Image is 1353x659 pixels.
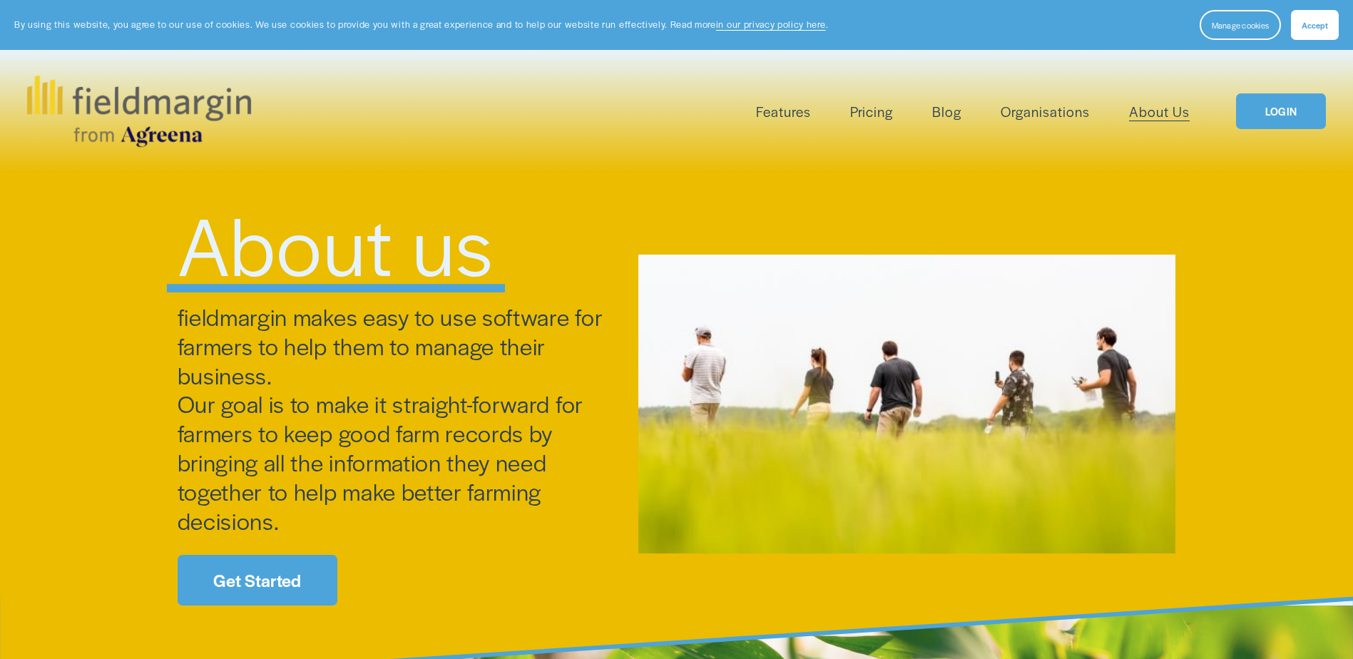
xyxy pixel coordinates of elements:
[756,101,811,122] span: Features
[178,555,337,606] a: Get Started
[1200,10,1281,40] button: Manage cookies
[1001,100,1090,123] a: Organisations
[178,186,494,300] span: About us
[850,100,893,123] a: Pricing
[716,18,826,31] a: in our privacy policy here
[932,100,961,123] a: Blog
[1129,100,1190,123] a: About Us
[27,76,251,147] img: fieldmargin.com
[1291,10,1339,40] button: Accept
[1236,93,1326,130] a: LOGIN
[756,100,811,123] a: folder dropdown
[14,18,828,31] p: By using this website, you agree to our use of cookies. We use cookies to provide you with a grea...
[1302,19,1328,31] span: Accept
[178,300,608,536] span: fieldmargin makes easy to use software for farmers to help them to manage their business. Our goa...
[1212,19,1269,31] span: Manage cookies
